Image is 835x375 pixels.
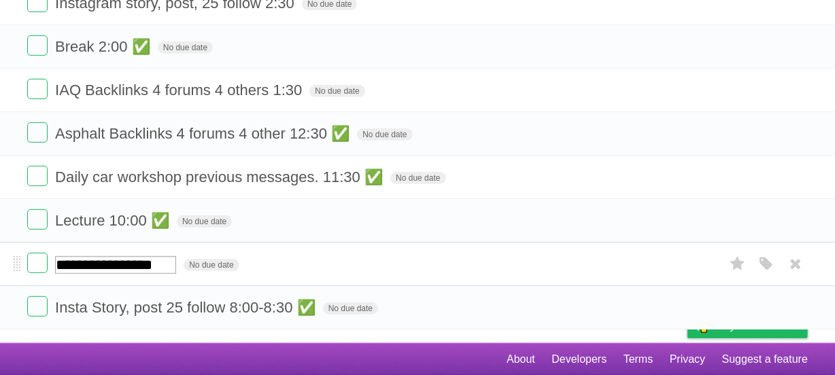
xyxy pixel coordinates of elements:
[27,253,48,273] label: Done
[27,166,48,186] label: Done
[177,215,232,228] span: No due date
[55,125,353,142] span: Asphalt Backlinks 4 forums 4 other 12:30 ✅
[357,128,412,141] span: No due date
[323,302,378,315] span: No due date
[725,253,751,275] label: Star task
[551,346,607,372] a: Developers
[55,168,386,185] span: Daily car workshop previous messages. 11:30 ✅
[27,79,48,99] label: Done
[55,299,318,316] span: Insta Story, post 25 follow 8:00-8:30 ✅
[184,259,239,271] span: No due date
[55,82,305,99] span: IAQ Backlinks 4 forums 4 others 1:30
[507,346,535,372] a: About
[27,209,48,230] label: Done
[27,35,48,56] label: Done
[158,41,213,54] span: No due date
[309,85,364,97] span: No due date
[55,38,154,55] span: Break 2:00 ✅
[55,212,173,229] span: Lecture 10:00 ✅
[390,172,445,184] span: No due date
[27,296,48,317] label: Done
[624,346,653,372] a: Terms
[27,122,48,143] label: Done
[670,346,705,372] a: Privacy
[716,314,801,338] span: Buy me a coffee
[722,346,808,372] a: Suggest a feature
